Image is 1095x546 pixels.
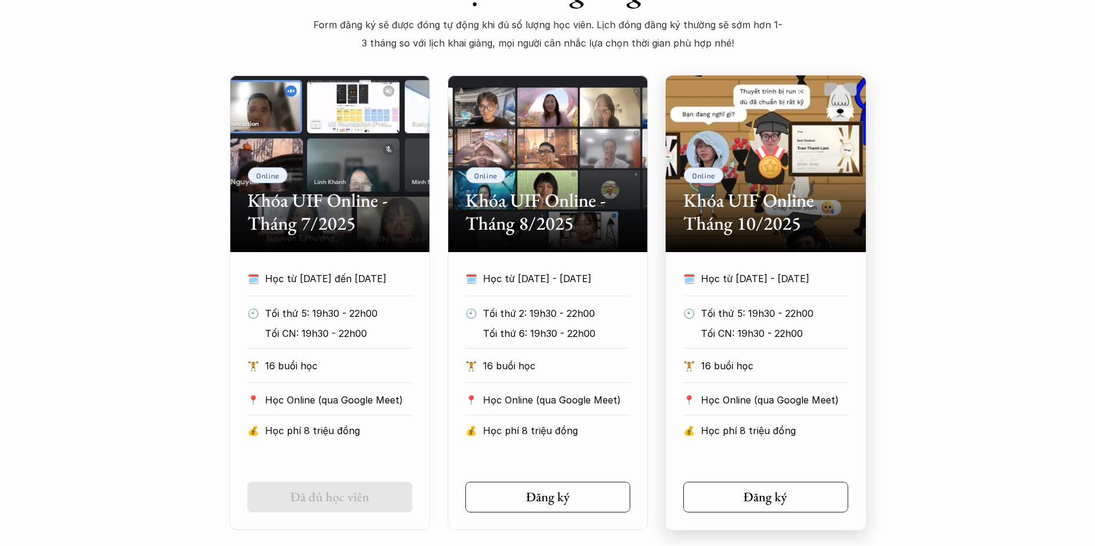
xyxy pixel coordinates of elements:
p: 💰 [465,422,477,439]
h5: Đăng ký [526,489,570,505]
p: Học phí 8 triệu đồng [701,422,848,439]
p: Tối thứ 5: 19h30 - 22h00 [265,305,429,322]
p: Tối thứ 2: 19h30 - 22h00 [483,305,647,322]
p: 💰 [247,422,259,439]
p: 16 buổi học [483,357,630,375]
h5: Đã đủ học viên [290,489,369,505]
p: 🏋️ [247,357,259,375]
p: Học phí 8 triệu đồng [265,422,412,439]
h2: Khóa UIF Online Tháng 10/2025 [683,189,848,234]
p: Tối thứ 5: 19h30 - 22h00 [701,305,865,322]
p: Online [474,171,497,180]
p: 💰 [683,422,695,439]
p: 📍 [465,395,477,406]
p: Học Online (qua Google Meet) [265,391,412,409]
p: 📍 [247,395,259,406]
p: Form đăng ký sẽ được đóng tự động khi đủ số lượng học viên. Lịch đóng đăng ký thường sẽ sớm hơn 1... [312,16,783,52]
p: Học từ [DATE] - [DATE] [483,270,630,287]
p: Online [256,171,279,180]
p: 16 buổi học [701,357,848,375]
p: 🗓️ [683,270,695,287]
p: 🏋️ [465,357,477,375]
p: 🗓️ [465,270,477,287]
p: 🕙 [683,305,695,322]
p: Học Online (qua Google Meet) [701,391,848,409]
p: 🗓️ [247,270,259,287]
p: 16 buổi học [265,357,412,375]
p: Tối CN: 19h30 - 22h00 [265,325,429,342]
p: Học Online (qua Google Meet) [483,391,630,409]
p: Học từ [DATE] đến [DATE] [265,270,412,287]
h5: Đăng ký [743,489,786,505]
p: 🕙 [465,305,477,322]
p: 📍 [683,395,695,406]
p: Tối thứ 6: 19h30 - 22h00 [483,325,647,342]
a: Đăng ký [465,482,630,512]
p: Học phí 8 triệu đồng [483,422,630,439]
a: Đăng ký [683,482,848,512]
p: 🏋️ [683,357,695,375]
h2: Khóa UIF Online - Tháng 8/2025 [465,189,630,234]
p: Tối CN: 19h30 - 22h00 [701,325,865,342]
p: Học từ [DATE] - [DATE] [701,270,848,287]
h2: Khóa UIF Online - Tháng 7/2025 [247,189,412,234]
p: 🕙 [247,305,259,322]
p: Online [692,171,715,180]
